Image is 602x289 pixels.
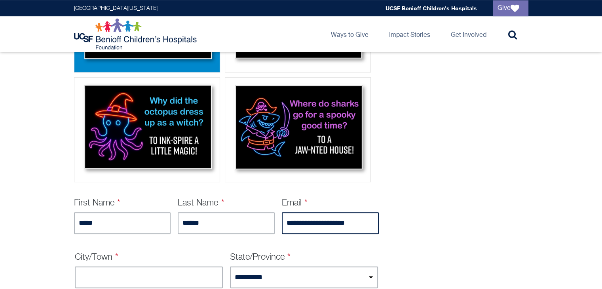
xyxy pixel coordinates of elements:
[386,5,477,11] a: UCSF Benioff Children's Hospitals
[178,199,224,207] label: Last Name
[74,77,220,182] div: Octopus
[228,80,368,177] img: Shark
[493,0,528,16] a: Give
[225,77,371,182] div: Shark
[74,18,199,50] img: Logo for UCSF Benioff Children's Hospitals Foundation
[74,6,158,11] a: [GEOGRAPHIC_DATA][US_STATE]
[383,16,437,52] a: Impact Stories
[325,16,375,52] a: Ways to Give
[282,199,308,207] label: Email
[444,16,493,52] a: Get Involved
[77,80,217,177] img: Octopus
[230,253,291,262] label: State/Province
[74,199,121,207] label: First Name
[75,253,119,262] label: City/Town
